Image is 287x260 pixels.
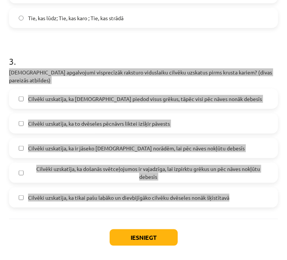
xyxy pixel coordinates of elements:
[9,43,278,66] h1: 3 .
[9,68,278,84] p: [DEMOGRAPHIC_DATA] apgalvojumi visprecīzāk raksturo viduslaiku cilvēku uzskatus pirms krusta kari...
[19,16,24,21] input: Tie, kas lūdz; Tie, kas karo ; Tie, kas strādā
[28,95,262,103] span: Cilvēki uzskatīja, ka [DEMOGRAPHIC_DATA] piedod visus grēkus, tāpēc visi pēc nāves nonāk debesīs
[19,171,24,175] input: Cilvēki uzskatīja, ka došanās svētceļojumos ir vajadzīga, lai izpirktu grēkus un pēc nāves nokļūt...
[110,229,178,246] button: Iesniegt
[28,194,229,202] span: Cilvēki uzskatīja, ka tikai pašu labāko un dievbijīgāko cilvēku dvēseles nonāk šķīstītavā
[28,165,268,181] span: Cilvēki uzskatīja, ka došanās svētceļojumos ir vajadzīga, lai izpirktu grēkus un pēc nāves nokļūt...
[19,146,24,151] input: Cilvēki uzskatīja, ka ir jāseko [DEMOGRAPHIC_DATA] norādēm, lai pēc nāves nokļūtu debesīs
[28,144,245,152] span: Cilvēki uzskatīja, ka ir jāseko [DEMOGRAPHIC_DATA] norādēm, lai pēc nāves nokļūtu debesīs
[19,97,24,101] input: Cilvēki uzskatīja, ka [DEMOGRAPHIC_DATA] piedod visus grēkus, tāpēc visi pēc nāves nonāk debesīs
[19,195,24,200] input: Cilvēki uzskatīja, ka tikai pašu labāko un dievbijīgāko cilvēku dvēseles nonāk šķīstītavā
[28,120,170,128] span: Cilvēki uzskatīja, ka to dvēseles pēcnāvrs liktei izšķir pāvests
[28,14,123,22] span: Tie, kas lūdz; Tie, kas karo ; Tie, kas strādā
[19,121,24,126] input: Cilvēki uzskatīja, ka to dvēseles pēcnāvrs liktei izšķir pāvests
